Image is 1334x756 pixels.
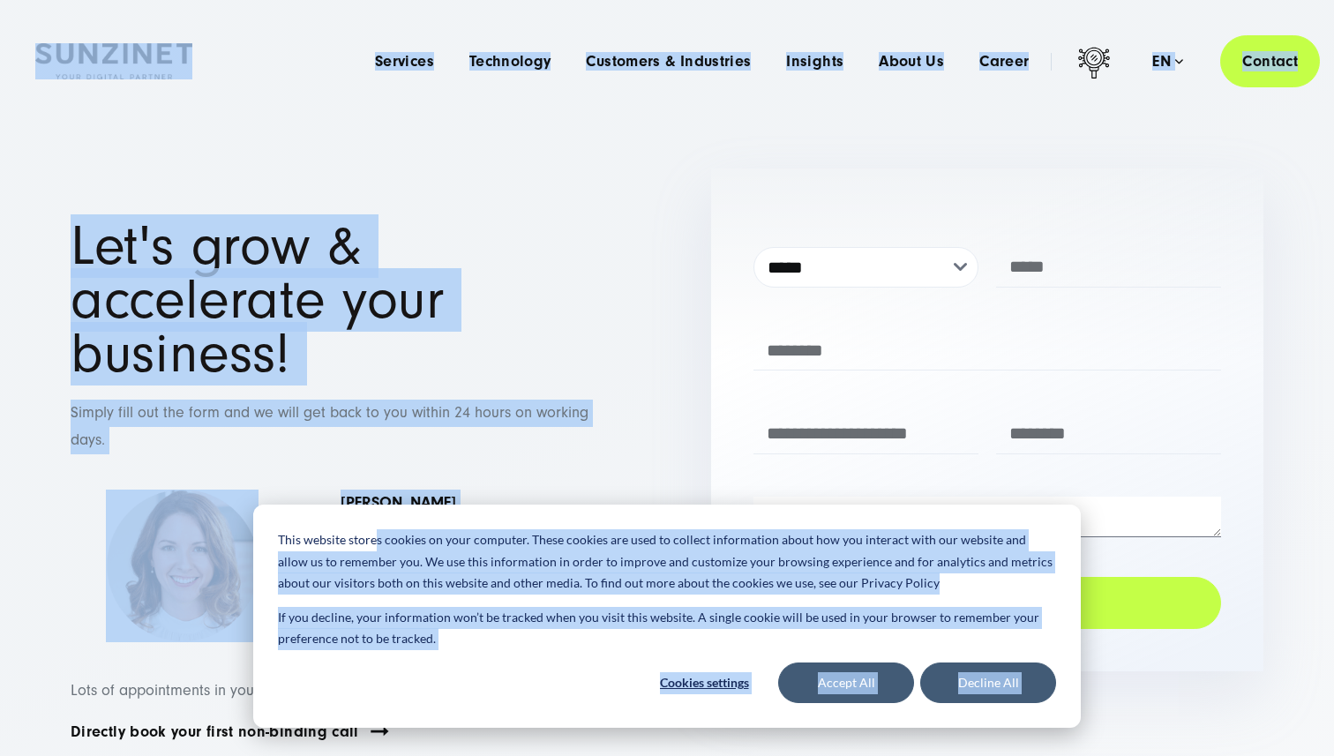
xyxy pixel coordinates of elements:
[979,53,1029,71] a: Career
[278,607,1056,650] p: If you decline, your information won’t be tracked when you visit this website. A single cookie wi...
[71,677,623,705] p: Lots of appointments in your calendar? Then just pick a date:
[1220,35,1320,87] a: Contact
[106,490,259,642] img: Simona-kontakt-page-picture
[341,493,456,512] strong: [PERSON_NAME]
[786,53,843,71] a: Insights
[341,490,588,625] p: CRO SUNZINET
[879,53,944,71] a: About Us
[920,662,1056,703] button: Decline All
[586,53,751,71] a: Customers & Industries
[375,53,434,71] a: Services
[35,43,192,80] img: SUNZINET Full Service Digital Agentur
[1152,53,1183,71] div: en
[469,53,551,71] a: Technology
[253,505,1081,728] div: Cookie banner
[71,214,445,385] span: Let's grow & accelerate your business!
[71,403,588,449] span: Simply fill out the form and we will get back to you within 24 hours on working days.
[636,662,772,703] button: Cookies settings
[278,529,1056,595] p: This website stores cookies on your computer. These cookies are used to collect information about...
[71,722,359,742] a: Directly book your first non-binding call
[778,662,914,703] button: Accept All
